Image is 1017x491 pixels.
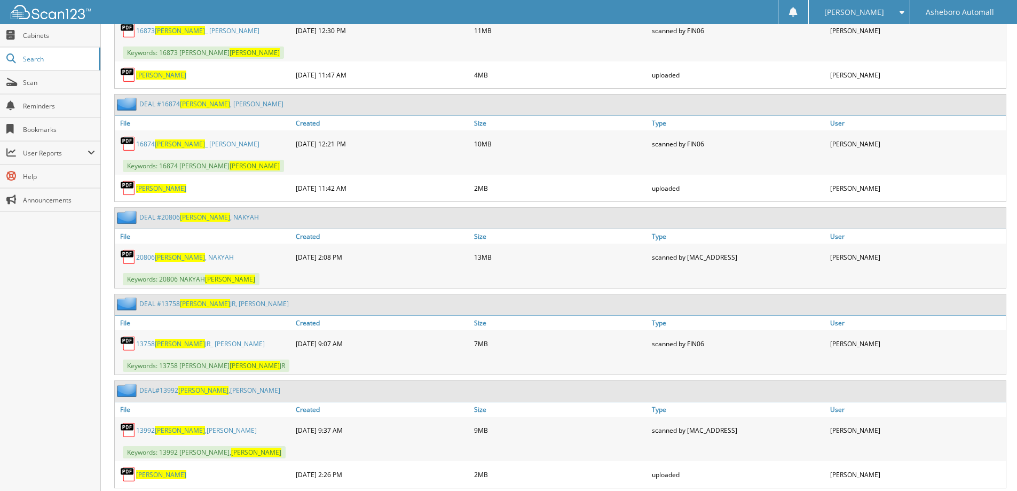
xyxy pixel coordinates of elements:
div: scanned by FIN06 [649,20,827,41]
span: [PERSON_NAME] [155,426,205,435]
span: Asheboro Automall [926,9,994,15]
span: Cabinets [23,31,95,40]
span: [PERSON_NAME] [155,26,205,35]
span: Bookmarks [23,125,95,134]
div: [DATE] 11:42 AM [293,177,471,199]
a: Created [293,316,471,330]
a: [PERSON_NAME] [136,470,186,479]
a: 16873[PERSON_NAME]_ [PERSON_NAME] [136,26,259,35]
div: scanned by [MAC_ADDRESS] [649,419,827,441]
img: PDF.png [120,466,136,482]
img: folder2.png [117,384,139,397]
a: Created [293,402,471,417]
div: [DATE] 11:47 AM [293,64,471,85]
a: User [827,116,1006,130]
div: [DATE] 12:30 PM [293,20,471,41]
a: Size [471,229,650,244]
a: User [827,316,1006,330]
div: 13MB [471,246,650,268]
span: [PERSON_NAME] [180,299,230,308]
a: Size [471,116,650,130]
span: [PERSON_NAME] [205,275,255,284]
img: PDF.png [120,22,136,38]
a: [PERSON_NAME] [136,71,186,80]
div: uploaded [649,177,827,199]
a: Type [649,116,827,130]
img: PDF.png [120,136,136,152]
span: Search [23,54,93,64]
div: 4MB [471,64,650,85]
div: [DATE] 2:26 PM [293,464,471,485]
div: uploaded [649,464,827,485]
a: Created [293,116,471,130]
span: Keywords: 16874 [PERSON_NAME] [123,160,284,172]
div: [PERSON_NAME] [827,177,1006,199]
span: [PERSON_NAME] [155,139,205,149]
a: Size [471,402,650,417]
img: PDF.png [120,422,136,438]
div: [DATE] 2:08 PM [293,246,471,268]
a: DEAL #13758[PERSON_NAME]JR, [PERSON_NAME] [139,299,289,308]
a: User [827,402,1006,417]
div: uploaded [649,64,827,85]
span: Announcements [23,196,95,205]
div: [PERSON_NAME] [827,464,1006,485]
div: [PERSON_NAME] [827,333,1006,354]
a: File [115,229,293,244]
span: [PERSON_NAME] [230,361,280,370]
span: User Reports [23,149,88,158]
div: 2MB [471,177,650,199]
img: folder2.png [117,97,139,111]
a: File [115,402,293,417]
div: [PERSON_NAME] [827,64,1006,85]
img: PDF.png [120,180,136,196]
a: DEAL #20806[PERSON_NAME], NAKYAH [139,213,259,222]
img: scan123-logo-white.svg [11,5,91,19]
a: Type [649,402,827,417]
span: [PERSON_NAME] [230,48,280,57]
img: PDF.png [120,249,136,265]
img: PDF.png [120,336,136,352]
span: [PERSON_NAME] [178,386,228,395]
span: Keywords: 13758 [PERSON_NAME] JR [123,360,289,372]
div: [PERSON_NAME] [827,419,1006,441]
span: [PERSON_NAME] [230,161,280,170]
span: [PERSON_NAME] [155,339,205,348]
a: [PERSON_NAME] [136,184,186,193]
span: Scan [23,78,95,87]
div: scanned by FIN06 [649,333,827,354]
a: 20806[PERSON_NAME], NAKYAH [136,253,234,262]
div: scanned by FIN06 [649,133,827,154]
div: [DATE] 9:07 AM [293,333,471,354]
span: Keywords: 16873 [PERSON_NAME] [123,46,284,59]
span: [PERSON_NAME] [231,448,281,457]
img: PDF.png [120,67,136,83]
div: [PERSON_NAME] [827,246,1006,268]
span: Reminders [23,102,95,111]
a: Type [649,316,827,330]
div: scanned by [MAC_ADDRESS] [649,246,827,268]
div: [PERSON_NAME] [827,20,1006,41]
div: [DATE] 9:37 AM [293,419,471,441]
a: Type [649,229,827,244]
a: 13758[PERSON_NAME]JR_ [PERSON_NAME] [136,339,265,348]
a: User [827,229,1006,244]
span: Help [23,172,95,181]
img: folder2.png [117,211,139,224]
a: Created [293,229,471,244]
a: DEAL #16874[PERSON_NAME], [PERSON_NAME] [139,99,283,108]
span: Keywords: 13992 [PERSON_NAME], [123,446,286,458]
a: Size [471,316,650,330]
div: 7MB [471,333,650,354]
a: 16874[PERSON_NAME]_ [PERSON_NAME] [136,139,259,149]
div: 11MB [471,20,650,41]
span: [PERSON_NAME] [155,253,205,262]
div: [PERSON_NAME] [827,133,1006,154]
img: folder2.png [117,297,139,310]
div: [DATE] 12:21 PM [293,133,471,154]
span: [PERSON_NAME] [180,213,230,222]
a: 13992[PERSON_NAME],[PERSON_NAME] [136,426,257,435]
